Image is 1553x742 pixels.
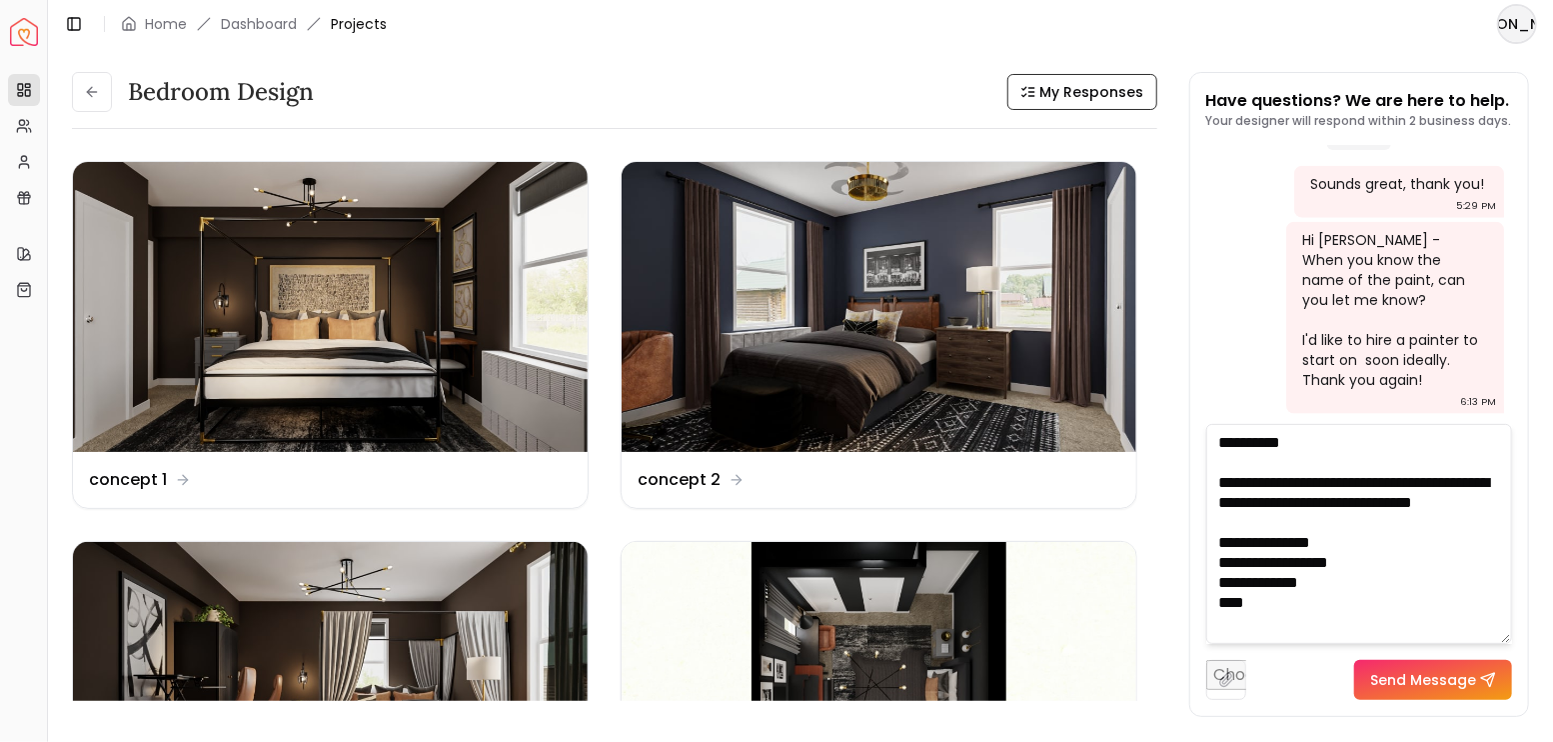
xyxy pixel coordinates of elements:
div: Hi [PERSON_NAME] - When you know the name of the paint, can you let me know? I'd like to hire a p... [1302,230,1484,390]
a: concept 2concept 2 [621,161,1137,509]
button: Send Message [1354,660,1512,700]
nav: breadcrumb [121,14,387,34]
a: Home [145,14,187,34]
img: Spacejoy Logo [10,18,38,46]
div: Sounds great, thank you! [1310,174,1484,194]
span: My Responses [1040,82,1144,102]
img: concept 2 [622,162,1136,452]
img: concept 1 [73,162,588,452]
button: [PERSON_NAME] [1497,4,1537,44]
p: Your designer will respond within 2 business days. [1206,113,1512,129]
p: Have questions? We are here to help. [1206,89,1512,113]
span: Projects [331,14,387,34]
dd: concept 1 [89,468,167,492]
a: concept 1concept 1 [72,161,589,509]
h3: Bedroom design [128,76,314,108]
div: 6:13 PM [1460,392,1496,412]
button: My Responses [1007,74,1157,110]
span: [PERSON_NAME] [1499,6,1535,42]
a: Dashboard [221,14,297,34]
div: 5:29 PM [1456,196,1496,216]
dd: concept 2 [638,468,721,492]
a: Spacejoy [10,18,38,46]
